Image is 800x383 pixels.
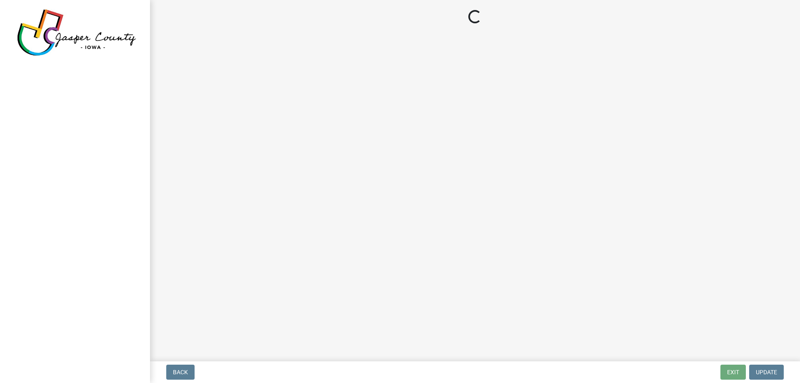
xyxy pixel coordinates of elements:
button: Update [749,365,784,380]
button: Exit [720,365,746,380]
span: Update [756,369,777,375]
img: Jasper County, Iowa [17,9,137,56]
span: Back [173,369,188,375]
button: Back [166,365,195,380]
